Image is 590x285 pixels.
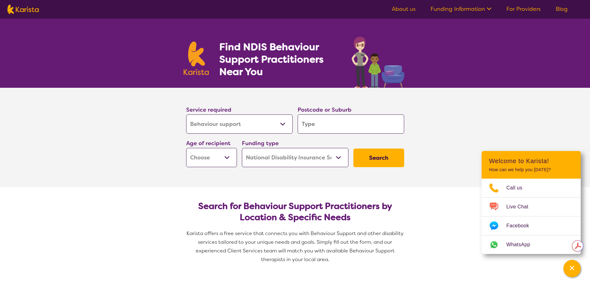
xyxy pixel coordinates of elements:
label: Postcode or Suburb [298,106,352,114]
img: behaviour-support [350,33,407,88]
img: Karista logo [7,5,39,14]
span: WhatsApp [506,240,538,249]
span: Facebook [506,221,536,230]
label: Funding type [242,140,279,147]
button: Search [353,149,404,167]
a: For Providers [506,5,541,13]
span: Live Chat [506,202,536,212]
label: Service required [186,106,231,114]
a: Funding Information [430,5,492,13]
span: Call us [506,183,530,193]
ul: Choose channel [482,179,581,254]
h1: Find NDIS Behaviour Support Practitioners Near You [219,41,339,78]
img: Karista logo [184,42,209,75]
p: Karista offers a free service that connects you with Behaviour Support and other disability servi... [184,229,407,264]
a: Blog [556,5,568,13]
label: Age of recipient [186,140,230,147]
div: Channel Menu [482,151,581,254]
h2: Welcome to Karista! [489,157,573,165]
a: Web link opens in a new tab. [482,235,581,254]
a: About us [392,5,416,13]
button: Channel Menu [563,260,581,277]
input: Type [298,114,404,134]
p: How can we help you [DATE]? [489,167,573,172]
h2: Search for Behaviour Support Practitioners by Location & Specific Needs [191,201,399,223]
